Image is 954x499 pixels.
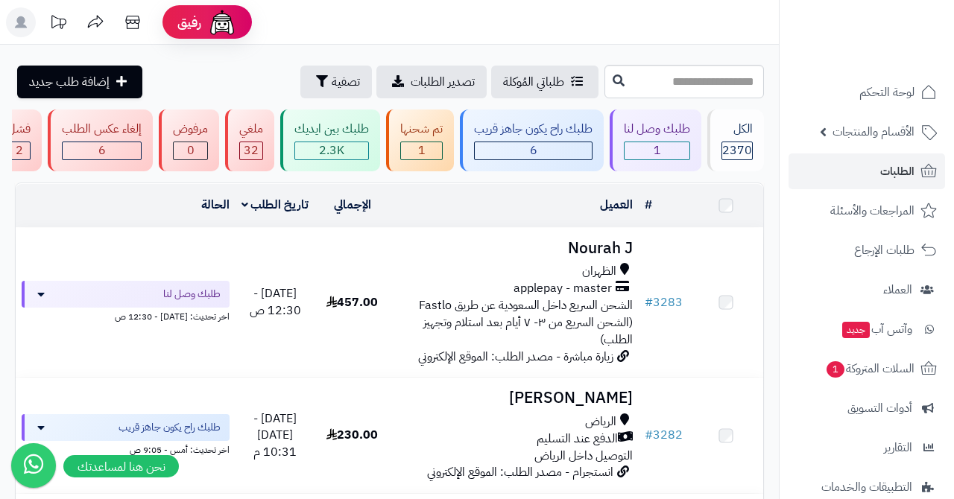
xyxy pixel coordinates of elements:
span: [DATE] - 12:30 ص [250,285,301,320]
a: العميل [600,196,633,214]
span: رفيق [177,13,201,31]
a: #3283 [645,293,683,311]
span: 457.00 [326,293,378,311]
span: السلات المتروكة [825,358,914,379]
span: جديد [842,322,870,338]
div: اخر تحديث: أمس - 9:05 ص [22,441,230,457]
a: العملاء [789,272,945,308]
span: 1 [654,142,661,159]
span: طلباتي المُوكلة [503,73,564,91]
span: العملاء [883,279,912,300]
a: تصدير الطلبات [376,66,487,98]
span: [DATE] - [DATE] 10:31 م [253,410,297,462]
span: 0 [187,142,195,159]
div: طلبك وصل لنا [624,121,690,138]
span: # [645,293,653,311]
div: اخر تحديث: [DATE] - 12:30 ص [22,308,230,323]
div: 1 [401,142,442,159]
div: طلبك راح يكون جاهز قريب [474,121,593,138]
a: طلبك وصل لنا 1 [607,109,704,171]
a: إلغاء عكس الطلب 6 [45,109,156,171]
span: الأقسام والمنتجات [833,121,914,142]
span: 1 [827,361,844,378]
span: طلبك راح يكون جاهز قريب [119,420,221,435]
div: طلبك بين ايديك [294,121,369,138]
span: انستجرام - مصدر الطلب: الموقع الإلكتروني [427,463,613,481]
span: إضافة طلب جديد [29,73,110,91]
a: الطلبات [789,153,945,189]
span: 230.00 [326,426,378,444]
div: 0 [174,142,207,159]
a: طلبك بين ايديك 2.3K [277,109,383,171]
a: تاريخ الطلب [241,196,309,214]
span: # [645,426,653,444]
span: التطبيقات والخدمات [821,477,912,498]
span: التقارير [884,437,912,458]
div: 2307 [295,142,368,159]
a: الحالة [201,196,230,214]
span: 2.3K [319,142,344,159]
span: الرياض [585,413,616,430]
h3: [PERSON_NAME] [396,390,633,407]
img: logo-2.png [853,42,940,73]
div: مرفوض [173,121,208,138]
span: الطلبات [880,161,914,182]
a: مرفوض 0 [156,109,222,171]
span: 2370 [722,142,752,159]
span: الظهران [582,263,616,280]
a: إضافة طلب جديد [17,66,142,98]
span: الدفع عند التسليم [537,430,618,448]
a: أدوات التسويق [789,390,945,426]
span: 2 [16,142,23,159]
a: المراجعات والأسئلة [789,193,945,229]
a: تم شحنها 1 [383,109,457,171]
div: فشل [7,121,31,138]
div: الكل [721,121,753,138]
span: 1 [418,142,426,159]
span: 6 [98,142,106,159]
span: تصفية [332,73,360,91]
a: لوحة التحكم [789,74,945,110]
button: تصفية [300,66,372,98]
span: طلبك وصل لنا [163,287,221,302]
span: طلبات الإرجاع [854,240,914,261]
h3: Nourah J [396,240,633,257]
div: تم شحنها [400,121,443,138]
span: لوحة التحكم [859,82,914,103]
span: الشحن السريع داخل السعودية عن طريق Fastlo (الشحن السريع من ٣- ٧ أيام بعد استلام وتجهيز الطلب) [419,296,633,349]
div: 6 [475,142,592,159]
a: طلبات الإرجاع [789,232,945,268]
div: ملغي [239,121,263,138]
div: إلغاء عكس الطلب [62,121,142,138]
span: التوصيل داخل الرياض [534,447,633,465]
span: 32 [244,142,259,159]
a: الإجمالي [334,196,371,214]
span: المراجعات والأسئلة [830,200,914,221]
div: 1 [625,142,689,159]
a: تحديثات المنصة [40,7,77,41]
span: 6 [530,142,537,159]
span: applepay - master [514,280,612,297]
img: ai-face.png [207,7,237,37]
a: الكل2370 [704,109,767,171]
a: #3282 [645,426,683,444]
a: السلات المتروكة1 [789,351,945,387]
span: وآتس آب [841,319,912,340]
div: 32 [240,142,262,159]
span: زيارة مباشرة - مصدر الطلب: الموقع الإلكتروني [418,348,613,366]
a: وآتس آبجديد [789,311,945,347]
a: التقارير [789,430,945,465]
a: # [645,196,652,214]
a: ملغي 32 [222,109,277,171]
div: 6 [63,142,141,159]
a: طلبك راح يكون جاهز قريب 6 [457,109,607,171]
span: أدوات التسويق [847,398,912,419]
div: 2 [8,142,30,159]
a: طلباتي المُوكلة [491,66,598,98]
span: تصدير الطلبات [411,73,475,91]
